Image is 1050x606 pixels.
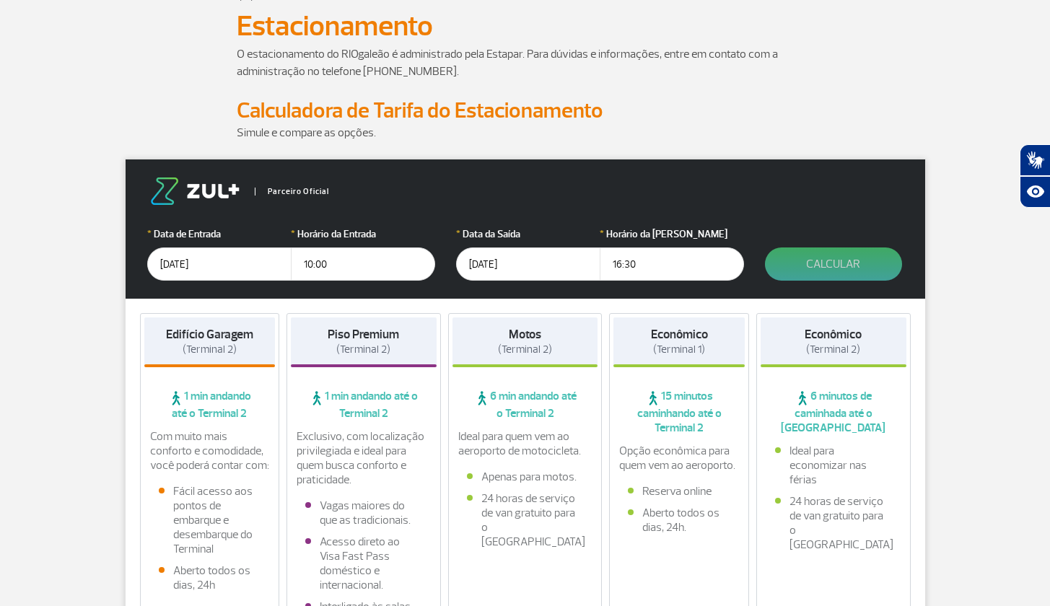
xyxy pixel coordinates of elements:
h1: Estacionamento [237,14,814,38]
input: dd/mm/aaaa [147,247,292,281]
li: Vagas maiores do que as tradicionais. [305,499,422,527]
input: hh:mm [291,247,435,281]
span: 1 min andando até o Terminal 2 [144,389,276,421]
li: Fácil acesso aos pontos de embarque e desembarque do Terminal [159,484,261,556]
span: Parceiro Oficial [255,188,329,196]
strong: Econômico [805,327,862,342]
p: Ideal para quem vem ao aeroporto de motocicleta. [458,429,592,458]
strong: Edifício Garagem [166,327,253,342]
span: (Terminal 2) [183,343,237,356]
button: Abrir tradutor de língua de sinais. [1020,144,1050,176]
span: (Terminal 2) [498,343,552,356]
div: Plugin de acessibilidade da Hand Talk. [1020,144,1050,208]
button: Abrir recursos assistivos. [1020,176,1050,208]
li: 24 horas de serviço de van gratuito para o [GEOGRAPHIC_DATA] [775,494,892,552]
img: logo-zul.png [147,177,242,205]
li: Aberto todos os dias, 24h [159,563,261,592]
li: Apenas para motos. [467,470,584,484]
span: (Terminal 2) [336,343,390,356]
p: Exclusivo, com localização privilegiada e ideal para quem busca conforto e praticidade. [297,429,431,487]
li: Reserva online [628,484,730,499]
strong: Econômico [651,327,708,342]
span: 6 minutos de caminhada até o [GEOGRAPHIC_DATA] [761,389,906,435]
span: (Terminal 2) [806,343,860,356]
li: Acesso direto ao Visa Fast Pass doméstico e internacional. [305,535,422,592]
label: Data de Entrada [147,227,292,242]
label: Horário da [PERSON_NAME] [600,227,744,242]
span: (Terminal 1) [653,343,705,356]
li: Aberto todos os dias, 24h. [628,506,730,535]
p: Com muito mais conforto e comodidade, você poderá contar com: [150,429,270,473]
li: Ideal para economizar nas férias [775,444,892,487]
label: Data da Saída [456,227,600,242]
strong: Motos [509,327,541,342]
span: 1 min andando até o Terminal 2 [291,389,437,421]
strong: Piso Premium [328,327,399,342]
p: O estacionamento do RIOgaleão é administrado pela Estapar. Para dúvidas e informações, entre em c... [237,45,814,80]
p: Opção econômica para quem vem ao aeroporto. [619,444,739,473]
button: Calcular [765,247,902,281]
span: 15 minutos caminhando até o Terminal 2 [613,389,745,435]
input: hh:mm [600,247,744,281]
li: 24 horas de serviço de van gratuito para o [GEOGRAPHIC_DATA] [467,491,584,549]
p: Simule e compare as opções. [237,124,814,141]
span: 6 min andando até o Terminal 2 [452,389,598,421]
label: Horário da Entrada [291,227,435,242]
input: dd/mm/aaaa [456,247,600,281]
h2: Calculadora de Tarifa do Estacionamento [237,97,814,124]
